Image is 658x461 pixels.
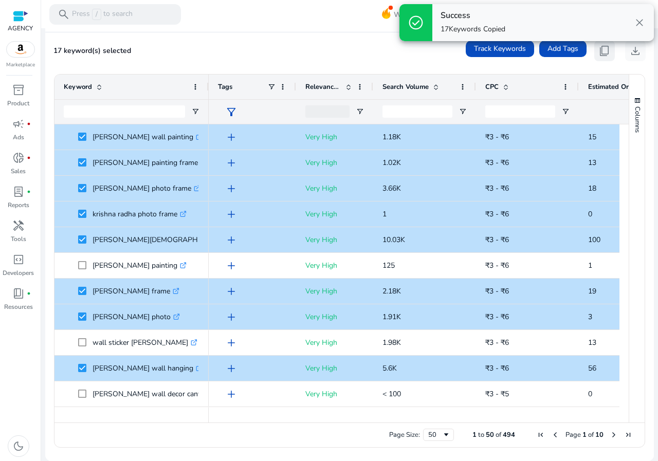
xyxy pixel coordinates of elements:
span: Relevance Score [305,82,341,91]
span: 19 [588,286,596,296]
span: of [588,430,594,439]
span: 1 [582,430,587,439]
span: ₹3 - ₹5 [485,389,509,399]
span: close [633,16,646,29]
span: ₹3 - ₹6 [485,261,509,270]
span: download [629,45,642,57]
input: Search Volume Filter Input [382,105,452,118]
span: 3.66K [382,183,401,193]
span: 494 [503,430,515,439]
p: [PERSON_NAME] photo frame [93,178,200,199]
p: Very High [305,204,364,225]
p: Very High [305,306,364,327]
span: search [58,8,70,21]
span: Keyword [64,82,92,91]
p: Reports [8,200,29,210]
span: What's New [394,6,434,24]
span: campaign [12,118,25,130]
p: krishna radha photo frame [93,204,187,225]
button: Open Filter Menu [191,107,199,116]
p: Very High [305,383,364,404]
span: ₹3 - ₹6 [485,235,509,245]
span: add [225,285,237,298]
span: ₹3 - ₹6 [485,132,509,142]
p: wall sticker [PERSON_NAME] [93,332,197,353]
span: 1 [588,261,592,270]
span: 1 [382,209,387,219]
p: [PERSON_NAME] frame [93,281,179,302]
span: book_4 [12,287,25,300]
span: 17 keyword(s) selected [53,46,131,56]
p: Developers [3,268,34,278]
button: Open Filter Menu [356,107,364,116]
span: 2.18K [382,286,401,296]
p: [PERSON_NAME] wall painting [93,126,203,147]
span: 50 [486,430,494,439]
span: 10.03K [382,235,405,245]
span: filter_alt [225,106,237,118]
div: Last Page [624,431,632,439]
span: add [225,234,237,246]
span: 13 [588,338,596,347]
span: Columns [633,106,642,133]
span: 1.91K [382,312,401,322]
p: Product [7,99,29,108]
p: Keywords Copied [441,24,505,34]
p: wall stickers [PERSON_NAME] [93,409,201,430]
button: download [625,41,646,61]
p: [PERSON_NAME] painting [93,255,187,276]
span: ₹3 - ₹6 [485,158,509,168]
span: ₹3 - ₹6 [485,286,509,296]
p: [PERSON_NAME] wall hanging [93,358,203,379]
span: lab_profile [12,186,25,198]
span: 13 [588,158,596,168]
div: 50 [428,430,442,439]
input: Keyword Filter Input [64,105,185,118]
p: Very High [305,281,364,302]
span: 10 [595,430,604,439]
span: add [225,388,237,400]
span: to [478,430,484,439]
span: ₹3 - ₹6 [485,338,509,347]
span: ₹3 - ₹6 [485,363,509,373]
h4: Success [441,11,505,21]
span: add [225,182,237,195]
p: Sales [11,167,26,176]
span: inventory_2 [12,84,25,96]
span: ₹3 - ₹6 [485,312,509,322]
p: Very High [305,255,364,276]
span: 5.6K [382,363,397,373]
p: Very High [305,152,364,173]
span: 1 [472,430,477,439]
p: [PERSON_NAME][DEMOGRAPHIC_DATA] painting [93,229,266,250]
div: Page Size: [389,430,420,439]
span: add [225,311,237,323]
div: Previous Page [551,431,559,439]
span: 3 [588,312,592,322]
span: 125 [382,261,395,270]
span: code_blocks [12,253,25,266]
p: AGENCY [8,24,33,33]
span: Search Volume [382,82,429,91]
input: CPC Filter Input [485,105,555,118]
button: Open Filter Menu [459,107,467,116]
p: Very High [305,229,364,250]
span: fiber_manual_record [27,291,31,296]
span: 0 [588,209,592,219]
span: Add Tags [547,43,578,54]
span: 17 [441,24,449,34]
p: Very High [305,358,364,379]
span: fiber_manual_record [27,122,31,126]
p: Press to search [72,9,133,20]
div: Next Page [610,431,618,439]
p: Marketplace [6,61,35,69]
span: Page [565,430,581,439]
div: First Page [537,431,545,439]
p: Tools [11,234,26,244]
button: Track Keywords [466,41,534,57]
span: add [225,131,237,143]
p: Very High [305,178,364,199]
span: fiber_manual_record [27,190,31,194]
span: < 100 [382,389,401,399]
div: Page Size [423,429,454,441]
